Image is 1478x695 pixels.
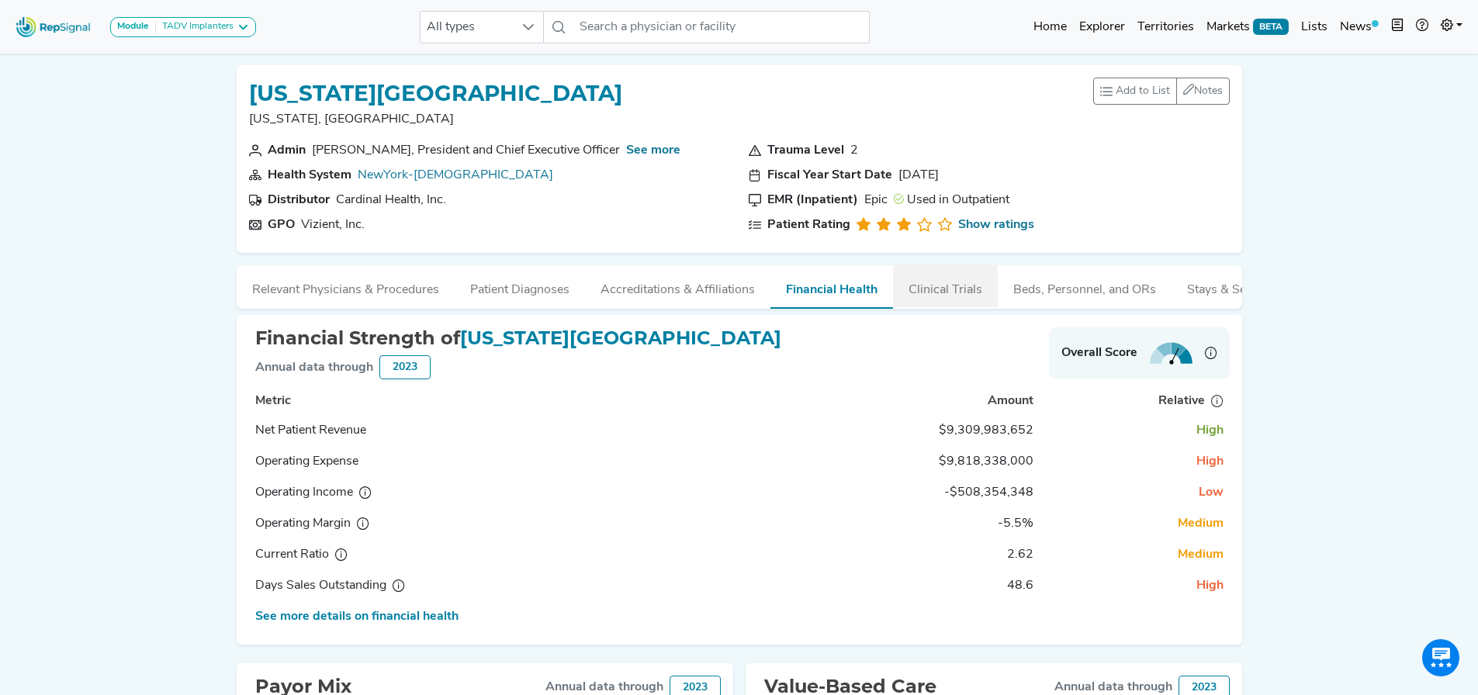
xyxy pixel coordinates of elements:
button: Intel Book [1385,12,1410,43]
div: NewYork-Presbyterian [358,166,553,185]
button: Clinical Trials [893,265,998,307]
div: Used in Outpatient [894,191,1009,209]
button: Patient Diagnoses [455,265,585,307]
div: toolbar [1093,78,1230,105]
button: Beds, Personnel, and ORs [998,265,1172,307]
span: Notes [1194,85,1223,97]
span: 2.62 [1007,548,1033,561]
div: [DATE] [898,166,939,185]
div: EMR (Inpatient) [767,191,858,209]
div: Vizient, Inc. [301,216,365,234]
div: Operating Income [255,483,410,502]
strong: Overall Score [1061,344,1137,362]
strong: Module [117,22,149,31]
a: Home [1027,12,1073,43]
td: See more details on financial health [249,601,777,632]
button: Add to List [1093,78,1177,105]
img: strengthMeter3.8563ef5a.svg [1150,342,1192,365]
span: High [1196,455,1224,468]
span: Medium [1178,517,1224,530]
div: GPO [268,216,295,234]
div: Current Ratio [255,545,410,564]
span: $9,818,338,000 [939,455,1033,468]
a: See more [626,144,680,157]
span: $9,309,983,652 [939,424,1033,437]
span: Add to List [1116,83,1170,99]
div: Cardinal Health, Inc. [336,191,446,209]
a: Lists [1295,12,1334,43]
th: Metric [249,388,777,414]
span: -$508,354,348 [944,486,1033,499]
h1: [US_STATE][GEOGRAPHIC_DATA] [249,81,622,107]
input: Search a physician or facility [573,11,870,43]
div: Patient Rating [767,216,850,234]
span: -5.5% [998,517,1033,530]
a: MarketsBETA [1200,12,1295,43]
div: Operating Expense [255,452,410,471]
div: Days Sales Outstanding [255,576,410,595]
div: Fiscal Year Start Date [767,166,892,185]
span: 48.6 [1007,579,1033,592]
span: BETA [1253,19,1289,34]
div: Steven J Corwin, President and Chief Executive Officer [312,141,620,160]
button: Financial Health [770,265,893,309]
div: Health System [268,166,351,185]
div: 2 [850,141,858,160]
div: Admin [268,141,306,160]
span: High [1196,579,1224,592]
a: Show ratings [958,216,1034,234]
div: 2023 [379,355,431,379]
button: Accreditations & Affiliations [585,265,770,307]
th: Amount [777,388,1039,414]
div: Epic [864,191,888,209]
div: [PERSON_NAME], President and Chief Executive Officer [312,141,620,160]
div: Operating Margin [255,514,410,533]
a: Explorer [1073,12,1131,43]
th: Relative [1040,388,1230,414]
span: Low [1199,486,1224,499]
span: [US_STATE][GEOGRAPHIC_DATA] [460,327,781,349]
span: Medium [1178,548,1224,561]
span: All types [421,12,514,43]
div: Annual data through [255,358,373,377]
span: High [1196,424,1224,437]
p: [US_STATE], [GEOGRAPHIC_DATA] [249,110,622,129]
a: News [1334,12,1385,43]
button: Relevant Physicians & Procedures [237,265,455,307]
a: Territories [1131,12,1200,43]
a: NewYork-[DEMOGRAPHIC_DATA] [358,169,553,182]
div: Net Patient Revenue [255,421,410,440]
button: Notes [1176,78,1230,105]
button: Stays & Services [1172,265,1294,307]
button: ModuleTADV Implanters [110,17,256,37]
div: Trauma Level [767,141,844,160]
span: Financial Strength of [255,327,460,349]
div: TADV Implanters [156,21,234,33]
div: Distributor [268,191,330,209]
